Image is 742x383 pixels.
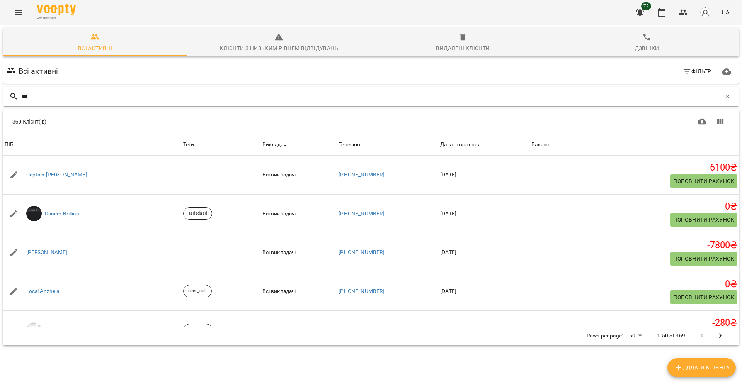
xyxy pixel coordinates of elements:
[5,140,14,149] div: ПІБ
[188,288,207,295] p: need_call
[5,140,14,149] div: Sort
[339,249,384,255] a: [PHONE_NUMBER]
[711,112,730,131] button: Показати колонки
[531,239,737,251] h5: -7800 ₴
[45,210,81,218] a: Dancer Brilliant
[26,171,87,179] a: Captain [PERSON_NAME]
[682,67,711,76] span: Фільтр
[339,171,384,178] a: [PHONE_NUMBER]
[220,44,338,53] div: Клієнти з низьким рівнем відвідувань
[339,288,384,294] a: [PHONE_NUMBER]
[673,215,734,224] span: Поповнити рахунок
[183,285,212,297] div: need_call
[339,210,384,217] a: [PHONE_NUMBER]
[531,140,550,149] div: Sort
[261,194,337,233] td: Всі викладачі
[670,174,737,188] button: Поповнити рахунок
[439,156,530,194] td: [DATE]
[3,109,739,134] div: Table Toolbar
[26,322,42,338] img: e0695386d8c200c02029f801290564f8.png
[531,140,550,149] div: Баланс
[531,317,737,329] h5: -280 ₴
[26,249,68,256] a: [PERSON_NAME]
[26,288,60,295] a: Local Anzhela
[641,2,651,10] span: 72
[711,327,730,345] button: Next Page
[673,293,734,302] span: Поповнити рахунок
[261,233,337,272] td: Всі викладачі
[339,140,437,149] span: Телефон
[667,358,736,377] button: Додати клієнта
[718,5,733,19] button: UA
[183,324,213,336] div: Барабани
[673,254,734,263] span: Поповнити рахунок
[262,140,336,149] span: Викладач
[9,3,28,22] button: Menu
[531,162,737,174] h5: -6100 ₴
[439,272,530,311] td: [DATE]
[12,118,369,125] div: 369 Клієнт(ів)
[183,140,259,149] div: Теги
[440,140,481,149] div: Sort
[693,112,711,131] button: Завантажити CSV
[722,8,730,16] span: UA
[78,44,112,53] div: Всі активні
[339,140,360,149] div: Телефон
[19,65,58,77] h6: Всі активні
[587,332,623,340] p: Rows per page:
[262,140,286,149] div: Викладач
[531,201,737,213] h5: 0 ₴
[440,140,528,149] span: Дата створення
[262,140,286,149] div: Sort
[674,363,730,372] span: Додати клієнта
[439,194,530,233] td: [DATE]
[339,140,360,149] div: Sort
[26,206,42,221] img: 5ae38e34ac910aeea413b6a1769e632f.png
[183,207,212,220] div: asdsdasd
[673,176,734,186] span: Поповнити рахунок
[700,7,711,18] img: avatar_s.png
[37,4,76,15] img: Voopty Logo
[670,213,737,227] button: Поповнити рахунок
[440,140,481,149] div: Дата створення
[670,252,737,266] button: Поповнити рахунок
[670,290,737,304] button: Поповнити рахунок
[626,330,645,341] div: 50
[679,64,715,78] button: Фільтр
[531,278,737,290] h5: 0 ₴
[37,16,76,21] span: For Business
[188,210,207,217] p: asdsdasd
[436,44,490,53] div: Видалені клієнти
[439,311,530,350] td: [DATE]
[531,140,737,149] span: Баланс
[635,44,659,53] div: Дзвінки
[5,140,180,149] span: ПІБ
[261,272,337,311] td: Всі викладачі
[439,233,530,272] td: [DATE]
[261,156,337,194] td: Всі викладачі
[657,332,685,340] p: 1-50 of 369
